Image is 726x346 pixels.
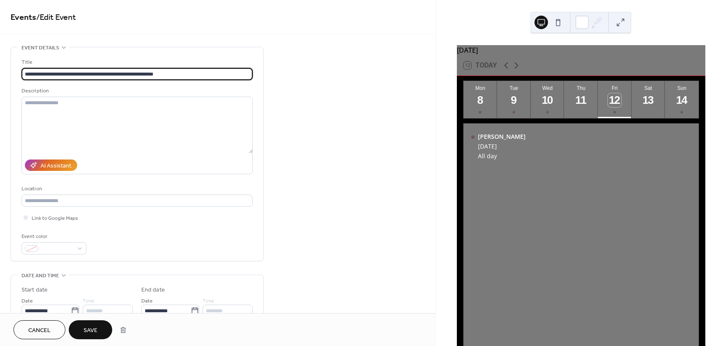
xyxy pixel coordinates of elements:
[466,85,495,91] div: Mon
[84,326,97,335] span: Save
[22,58,251,67] div: Title
[478,152,526,160] div: All day
[464,81,497,118] button: Mon8
[40,162,71,170] div: AI Assistant
[22,297,33,305] span: Date
[141,297,153,305] span: Date
[600,85,629,91] div: Fri
[667,85,696,91] div: Sun
[22,86,251,95] div: Description
[69,320,112,339] button: Save
[13,320,65,339] button: Cancel
[36,9,76,26] span: / Edit Event
[457,45,705,55] div: [DATE]
[497,81,531,118] button: Tue9
[675,93,689,107] div: 14
[665,81,699,118] button: Sun14
[202,297,214,305] span: Time
[567,85,595,91] div: Thu
[608,93,622,107] div: 12
[25,159,77,171] button: AI Assistant
[507,93,521,107] div: 9
[22,43,59,52] span: Event details
[478,142,526,150] div: [DATE]
[473,93,487,107] div: 8
[11,9,36,26] a: Events
[22,271,59,280] span: Date and time
[634,85,663,91] div: Sat
[499,85,528,91] div: Tue
[32,214,78,223] span: Link to Google Maps
[22,232,85,241] div: Event color
[22,286,48,295] div: Start date
[478,132,526,141] div: [PERSON_NAME]
[540,93,554,107] div: 10
[598,81,632,118] button: Fri12
[531,81,564,118] button: Wed10
[83,297,94,305] span: Time
[641,93,655,107] div: 13
[632,81,665,118] button: Sat13
[574,93,588,107] div: 11
[28,326,51,335] span: Cancel
[141,286,165,295] div: End date
[564,81,598,118] button: Thu11
[22,184,251,193] div: Location
[533,85,562,91] div: Wed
